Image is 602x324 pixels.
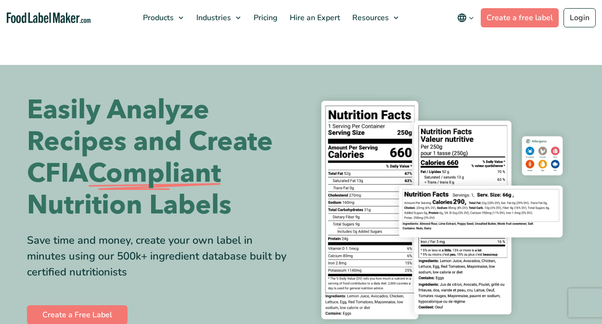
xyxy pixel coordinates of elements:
[88,158,221,189] span: Compliant
[7,12,91,24] a: Food Label Maker homepage
[481,8,559,27] a: Create a free label
[349,12,390,23] span: Resources
[140,12,175,23] span: Products
[564,8,596,27] a: Login
[193,12,232,23] span: Industries
[251,12,279,23] span: Pricing
[27,233,294,280] div: Save time and money, create your own label in minutes using our 500k+ ingredient database built b...
[287,12,341,23] span: Hire an Expert
[450,8,481,27] button: Change language
[27,94,294,221] h1: Easily Analyze Recipes and Create CFIA Nutrition Labels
